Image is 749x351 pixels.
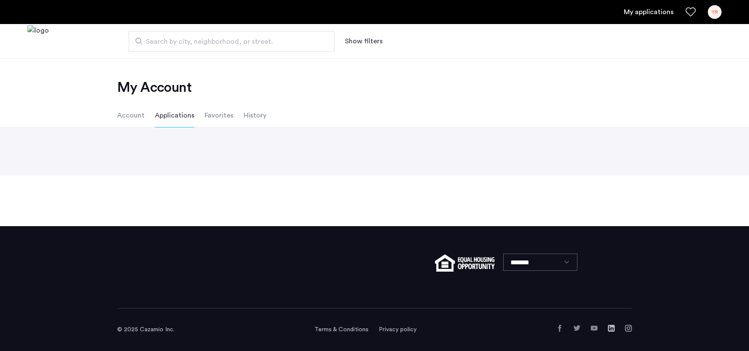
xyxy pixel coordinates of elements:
img: logo [27,25,49,57]
img: equal-housing.png [435,254,495,272]
a: Favorites [686,7,696,17]
a: My application [624,7,673,17]
li: Account [117,103,145,127]
a: Terms and conditions [314,325,368,334]
input: Apartment Search [129,31,335,51]
h2: My Account [117,79,632,96]
select: Language select [503,254,577,271]
li: Applications [155,103,194,127]
li: Favorites [205,103,233,127]
span: Search by city, neighborhood, or street. [146,36,311,47]
button: Show or hide filters [345,36,383,46]
a: Privacy policy [379,325,417,334]
a: YouTube [591,325,598,332]
a: Facebook [556,325,563,332]
li: History [244,103,266,127]
a: Instagram [625,325,632,332]
a: Twitter [574,325,580,332]
div: YR [708,5,722,19]
span: © 2025 Cazamio Inc. [117,327,175,333]
a: Cazamio logo [27,25,49,57]
a: LinkedIn [608,325,615,332]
